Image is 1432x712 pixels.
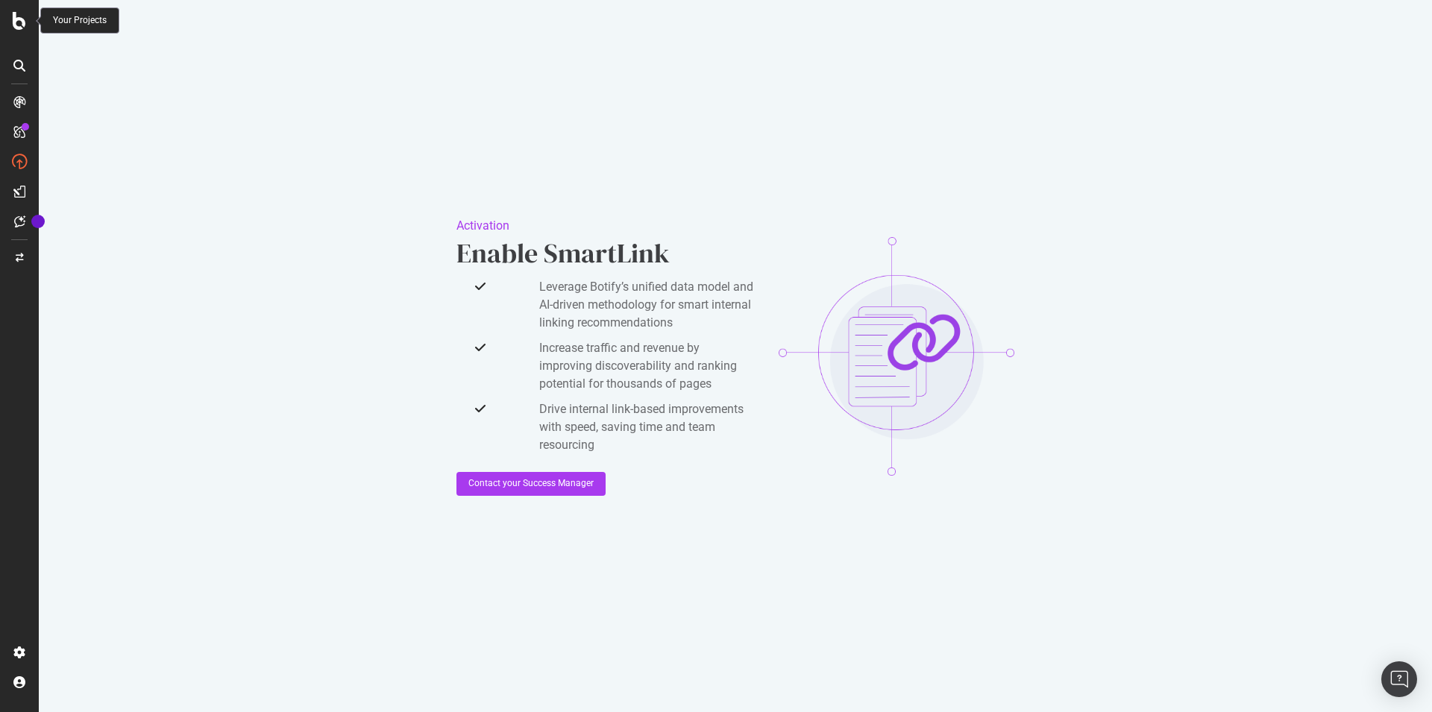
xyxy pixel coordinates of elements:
[539,278,755,332] span: Leverage Botify’s unified data model and AI-driven methodology for smart internal linking recomme...
[1381,661,1417,697] div: Open Intercom Messenger
[539,339,755,393] span: Increase traffic and revenue by improving discoverability and ranking potential for thousands of ...
[456,217,755,235] div: Activation
[779,237,1014,476] img: B6r9YMoF.png
[31,215,45,228] div: Tooltip anchor
[468,477,594,490] div: Contact your Success Manager
[456,235,755,272] div: Enable SmartLink
[539,400,755,454] span: Drive internal link-based improvements with speed, saving time and team resourcing
[456,472,606,496] button: Contact your Success Manager
[53,14,107,27] div: Your Projects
